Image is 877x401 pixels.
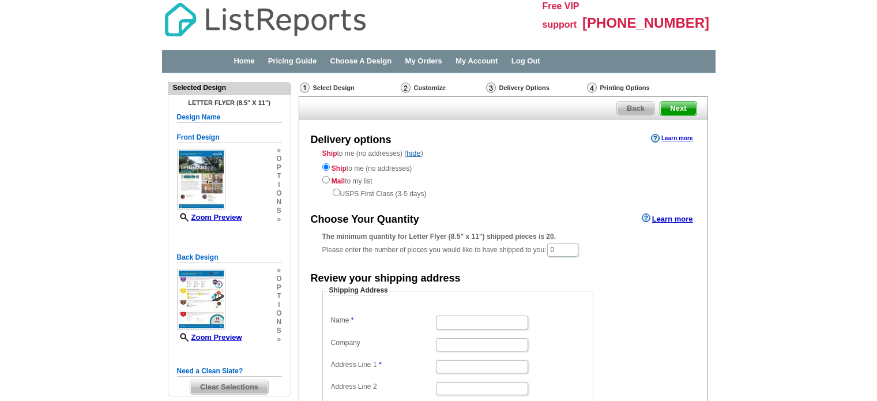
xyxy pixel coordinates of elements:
span: » [276,266,281,275]
label: Company [331,338,435,348]
strong: Ship [332,164,347,173]
a: Pricing Guide [268,57,317,65]
a: Choose A Design [330,57,392,65]
span: s [276,327,281,335]
a: Learn more [651,134,692,143]
a: Home [234,57,254,65]
h5: Front Design [177,132,282,143]
div: Select Design [299,82,400,96]
div: to me (no addresses) to my list [322,161,684,199]
div: Printing Options [586,82,688,93]
span: n [276,198,281,207]
img: small-thumb.jpg [177,269,225,330]
label: Address Line 2 [331,382,435,392]
span: n [276,318,281,327]
label: Name [331,316,435,325]
div: Choose Your Quantity [311,212,419,227]
h5: Back Design [177,252,282,263]
span: s [276,207,281,215]
div: Selected Design [168,83,291,93]
img: Printing Options & Summary [587,83,597,93]
span: t [276,292,281,301]
a: Learn more [642,213,693,223]
span: Free VIP support [543,1,579,29]
a: hide [406,149,421,158]
img: Customize [401,83,411,93]
span: Clear Selections [190,380,268,394]
span: » [276,215,281,224]
a: Zoom Preview [177,213,242,222]
a: My Orders [405,57,442,65]
div: Delivery options [311,133,392,148]
span: i [276,301,281,309]
span: Next [660,102,696,115]
span: » [276,146,281,155]
span: Back [617,102,654,115]
h4: Letter Flyer (8.5" x 11") [177,99,282,106]
span: t [276,172,281,181]
h5: Design Name [177,112,282,123]
span: » [276,335,281,344]
legend: Shipping Address [328,286,389,296]
span: i [276,181,281,189]
img: Select Design [300,83,310,93]
span: o [276,155,281,163]
span: o [276,309,281,318]
a: Log Out [511,57,540,65]
img: Delivery Options [486,83,496,93]
a: Zoom Preview [177,333,242,342]
span: o [276,275,281,283]
div: Customize [400,82,485,93]
a: My Account [456,57,498,65]
strong: Ship [322,149,337,158]
div: Please enter the number of pieces you would like to have shipped to you: [322,231,684,258]
strong: Mail [332,177,345,185]
span: o [276,189,281,198]
div: Review your shipping address [311,271,461,286]
div: USPS First Class (3-5 days) [322,186,684,199]
span: p [276,163,281,172]
div: The minimum quantity for Letter Flyer (8.5" x 11") shipped pieces is 20. [322,231,684,242]
span: p [276,283,281,292]
span: [PHONE_NUMBER] [582,15,709,31]
div: to me (no addresses) ( ) [299,148,707,199]
label: Address Line 1 [331,360,435,370]
div: Delivery Options [485,82,586,96]
h5: Need a Clean Slate? [177,366,282,377]
img: small-thumb.jpg [177,149,225,210]
a: Back [616,101,655,116]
